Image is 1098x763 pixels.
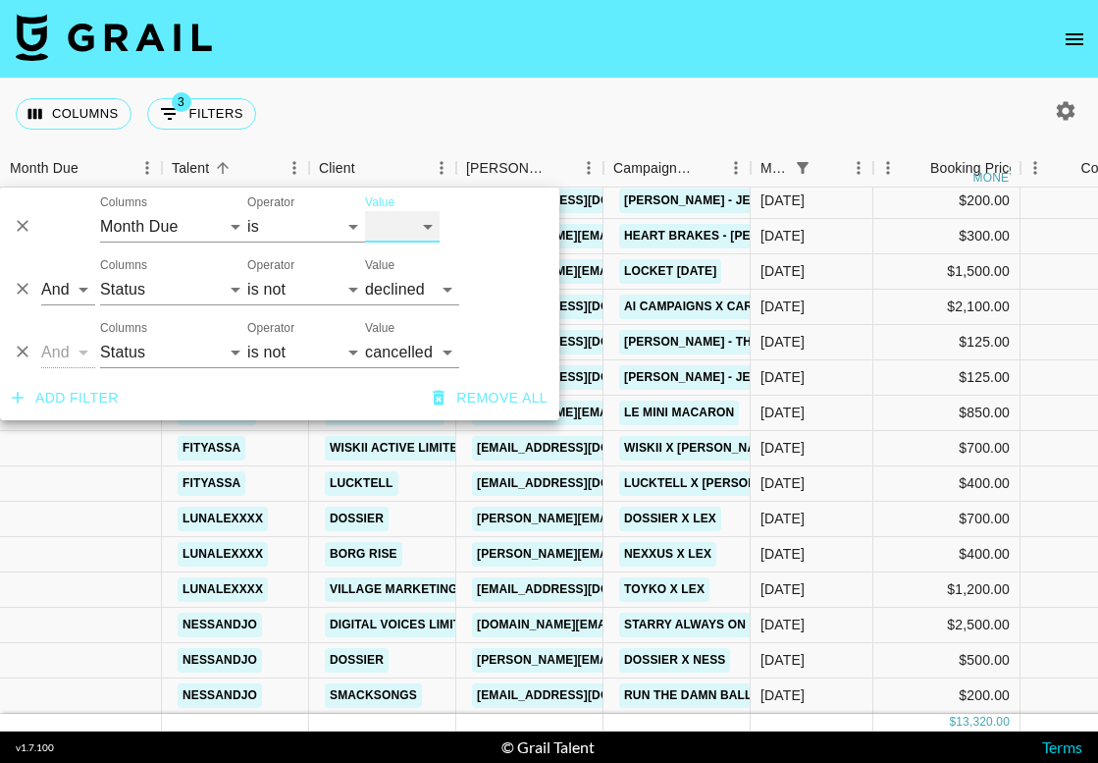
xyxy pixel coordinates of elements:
[325,542,402,567] a: Borg Rise
[247,194,294,211] label: Operator
[873,502,1020,537] div: $700.00
[472,648,792,673] a: [PERSON_NAME][EMAIL_ADDRESS][DOMAIN_NAME]
[247,257,294,274] label: Operator
[873,537,1020,572] div: $400.00
[873,396,1020,431] div: $850.00
[4,380,127,416] button: Add filter
[10,149,78,188] div: Month Due
[760,650,805,670] div: Sep '24
[721,153,751,183] button: Menu
[760,367,805,387] div: Sep '24
[873,572,1020,608] div: $1,200.00
[178,507,268,531] a: lunalexxxx
[760,509,805,528] div: Sep '24
[147,98,256,130] button: Show filters
[956,714,1010,731] div: 13,320.00
[16,98,131,130] button: Select columns
[78,154,106,182] button: Sort
[1053,154,1080,182] button: Sort
[930,149,1017,188] div: Booking Price
[325,436,471,461] a: WISKII ACTIVE LIMITED
[309,149,456,188] div: Client
[365,257,394,274] label: Value
[178,542,268,567] a: lunalexxxx
[178,471,245,496] a: fityassa
[41,337,95,368] select: Logic operator
[760,579,805,599] div: Sep '24
[472,330,692,354] a: [EMAIL_ADDRESS][DOMAIN_NAME]
[456,149,603,188] div: Booker
[547,154,574,182] button: Sort
[619,683,862,708] a: Run the Damn Ball-[PERSON_NAME]
[472,542,792,567] a: [PERSON_NAME][EMAIL_ADDRESS][DOMAIN_NAME]
[873,184,1020,219] div: $200.00
[16,741,54,754] div: v 1.7.100
[100,320,147,337] label: Columns
[132,153,162,183] button: Menu
[760,149,789,188] div: Month Due
[760,332,805,352] div: Sep '24
[613,149,694,188] div: Campaign (Type)
[472,507,792,531] a: [PERSON_NAME][EMAIL_ADDRESS][DOMAIN_NAME]
[325,683,422,708] a: SMACKSONGS
[873,290,1020,325] div: $2,100.00
[172,149,209,188] div: Talent
[162,149,309,188] div: Talent
[619,613,785,637] a: Starry Always On Sept
[365,194,394,211] label: Value
[178,436,245,461] a: fityassa
[760,403,805,422] div: Sep '24
[41,274,95,305] select: Logic operator
[760,297,805,316] div: Sep '24
[873,254,1020,290] div: $1,500.00
[247,320,294,337] label: Operator
[873,325,1020,360] div: $125.00
[472,613,790,637] a: [DOMAIN_NAME][EMAIL_ADDRESS][DOMAIN_NAME]
[973,172,1018,184] div: money
[789,154,816,182] div: 1 active filter
[760,473,805,493] div: Sep '24
[466,149,547,188] div: [PERSON_NAME]
[619,577,709,602] a: Toyko x Lex
[325,648,389,673] a: Dossier
[873,466,1020,502] div: $400.00
[816,154,844,182] button: Sort
[8,274,37,303] button: Delete
[760,438,805,458] div: Sep '24
[472,471,692,496] a: [EMAIL_ADDRESS][DOMAIN_NAME]
[903,154,930,182] button: Sort
[100,194,147,211] label: Columns
[619,648,730,673] a: Dossier x Ness
[472,577,692,602] a: [EMAIL_ADDRESS][DOMAIN_NAME]
[619,189,828,213] a: [PERSON_NAME] - Jersey Giant
[873,360,1020,396] div: $125.00
[873,608,1020,643] div: $2,500.00
[949,714,956,731] div: $
[619,471,808,496] a: Lucktell x [PERSON_NAME]
[603,149,751,188] div: Campaign (Type)
[694,154,721,182] button: Sort
[873,219,1020,254] div: $300.00
[172,92,191,112] span: 3
[280,153,309,183] button: Menu
[873,153,903,183] button: Menu
[472,189,692,213] a: [EMAIL_ADDRESS][DOMAIN_NAME]
[619,224,836,248] a: Heart Brakes - [PERSON_NAME]
[365,320,394,337] label: Value
[16,14,212,61] img: Grail Talent
[619,436,783,461] a: Wiskii x [PERSON_NAME]
[1042,737,1082,756] a: Terms
[760,544,805,564] div: Sep '24
[619,542,716,567] a: Nexxus x Lex
[100,257,147,274] label: Columns
[619,507,721,531] a: Dossier x Lex
[427,153,456,183] button: Menu
[8,337,37,366] button: Delete
[1055,20,1094,59] button: open drawer
[325,471,398,496] a: Lucktell
[178,577,268,602] a: lunalexxxx
[873,679,1020,714] div: $200.00
[472,683,692,708] a: [EMAIL_ADDRESS][DOMAIN_NAME]
[178,648,262,673] a: nessandjo
[472,436,692,461] a: [EMAIL_ADDRESS][DOMAIN_NAME]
